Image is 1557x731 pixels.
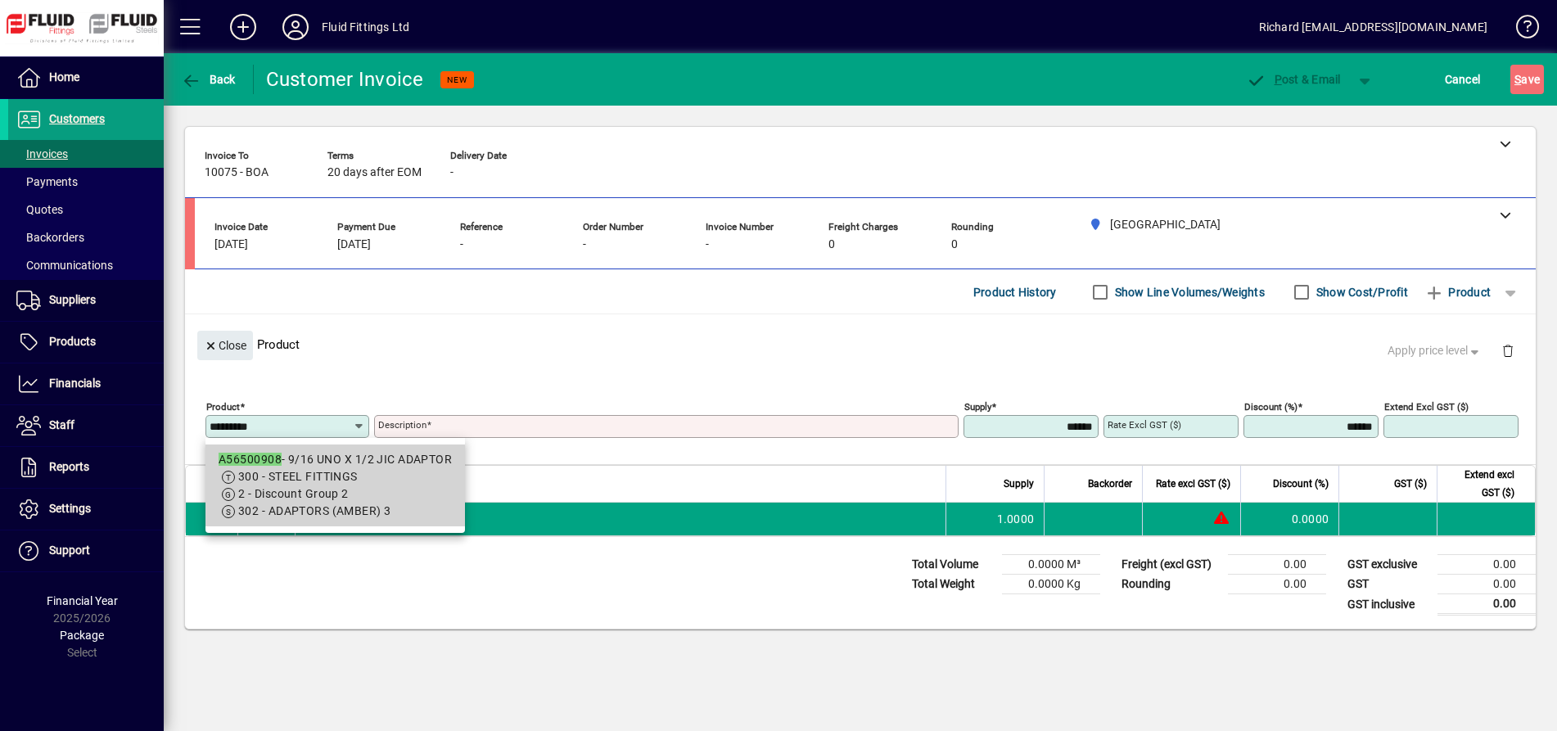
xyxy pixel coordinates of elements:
[16,203,63,216] span: Quotes
[904,575,1002,594] td: Total Weight
[1488,331,1528,370] button: Delete
[185,314,1536,374] div: Product
[1259,14,1487,40] div: Richard [EMAIL_ADDRESS][DOMAIN_NAME]
[1510,65,1544,94] button: Save
[1002,575,1100,594] td: 0.0000 Kg
[177,65,240,94] button: Back
[217,12,269,42] button: Add
[1238,65,1349,94] button: Post & Email
[181,73,236,86] span: Back
[205,444,465,526] mat-option: A56500908 - 9/16 UNO X 1/2 JIC ADAPTOR
[904,555,1002,575] td: Total Volume
[1246,73,1341,86] span: ost & Email
[16,175,78,188] span: Payments
[238,470,358,483] span: 300 - STEEL FITTINGS
[1108,419,1181,431] mat-label: Rate excl GST ($)
[322,14,409,40] div: Fluid Fittings Ltd
[206,401,240,413] mat-label: Product
[1339,575,1437,594] td: GST
[8,196,164,223] a: Quotes
[1388,342,1483,359] span: Apply price level
[583,238,586,251] span: -
[266,66,424,93] div: Customer Invoice
[1381,336,1489,366] button: Apply price level
[1437,575,1536,594] td: 0.00
[1275,73,1282,86] span: P
[1113,555,1228,575] td: Freight (excl GST)
[378,419,426,431] mat-label: Description
[8,140,164,168] a: Invoices
[8,251,164,279] a: Communications
[49,377,101,390] span: Financials
[1437,555,1536,575] td: 0.00
[1445,66,1481,93] span: Cancel
[450,166,454,179] span: -
[49,418,74,431] span: Staff
[1002,555,1100,575] td: 0.0000 M³
[197,331,253,360] button: Close
[49,335,96,348] span: Products
[238,504,391,517] span: 302 - ADAPTORS (AMBER) 3
[447,74,467,85] span: NEW
[8,322,164,363] a: Products
[8,489,164,530] a: Settings
[378,438,945,455] mat-error: Required
[1228,575,1326,594] td: 0.00
[460,238,463,251] span: -
[49,460,89,473] span: Reports
[1244,401,1297,413] mat-label: Discount (%)
[1339,555,1437,575] td: GST exclusive
[47,594,118,607] span: Financial Year
[337,238,371,251] span: [DATE]
[219,451,452,468] div: - 9/16 UNO X 1/2 JIC ADAPTOR
[49,293,96,306] span: Suppliers
[967,278,1063,307] button: Product History
[8,363,164,404] a: Financials
[706,238,709,251] span: -
[8,405,164,446] a: Staff
[951,238,958,251] span: 0
[1339,594,1437,615] td: GST inclusive
[1240,503,1338,535] td: 0.0000
[8,530,164,571] a: Support
[193,337,257,352] app-page-header-button: Close
[1112,284,1265,300] label: Show Line Volumes/Weights
[828,238,835,251] span: 0
[8,280,164,321] a: Suppliers
[1488,343,1528,358] app-page-header-button: Delete
[1394,475,1427,493] span: GST ($)
[1273,475,1329,493] span: Discount (%)
[16,147,68,160] span: Invoices
[49,112,105,125] span: Customers
[49,544,90,557] span: Support
[16,231,84,244] span: Backorders
[964,401,991,413] mat-label: Supply
[238,487,349,500] span: 2 - Discount Group 2
[60,629,104,642] span: Package
[1384,401,1469,413] mat-label: Extend excl GST ($)
[997,511,1035,527] span: 1.0000
[8,223,164,251] a: Backorders
[1504,3,1537,56] a: Knowledge Base
[8,168,164,196] a: Payments
[1088,475,1132,493] span: Backorder
[204,332,246,359] span: Close
[164,65,254,94] app-page-header-button: Back
[8,447,164,488] a: Reports
[1447,466,1514,502] span: Extend excl GST ($)
[1514,66,1540,93] span: ave
[16,259,113,272] span: Communications
[1156,475,1230,493] span: Rate excl GST ($)
[49,502,91,515] span: Settings
[1228,555,1326,575] td: 0.00
[1313,284,1408,300] label: Show Cost/Profit
[1004,475,1034,493] span: Supply
[1113,575,1228,594] td: Rounding
[1437,594,1536,615] td: 0.00
[214,238,248,251] span: [DATE]
[327,166,422,179] span: 20 days after EOM
[219,453,282,466] em: A56500908
[205,166,269,179] span: 10075 - BOA
[49,70,79,83] span: Home
[269,12,322,42] button: Profile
